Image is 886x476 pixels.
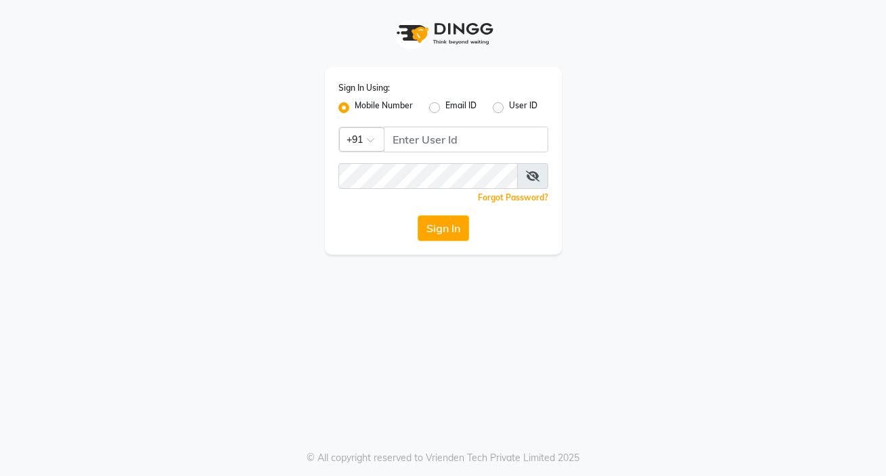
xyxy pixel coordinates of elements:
[338,82,390,94] label: Sign In Using:
[418,215,469,241] button: Sign In
[445,100,477,116] label: Email ID
[389,14,497,53] img: logo1.svg
[338,163,518,189] input: Username
[509,100,537,116] label: User ID
[478,192,548,202] a: Forgot Password?
[355,100,413,116] label: Mobile Number
[384,127,548,152] input: Username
